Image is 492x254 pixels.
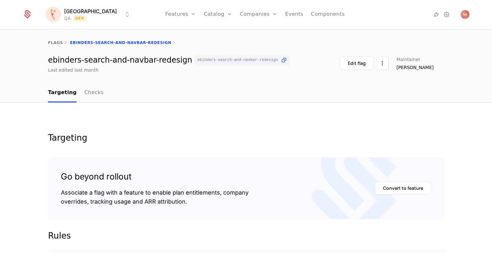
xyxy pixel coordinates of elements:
[64,15,71,22] div: QA
[47,7,131,22] button: Select environment
[48,83,444,102] nav: Main
[376,57,389,70] button: Select action
[443,11,450,18] a: Settings
[397,64,434,71] span: [PERSON_NAME]
[73,15,86,22] span: Dev
[48,83,103,102] ul: Choose Sub Page
[461,10,470,19] img: Radoslav Kolaric
[48,67,99,73] div: Last edited last month
[48,229,444,242] div: Rules
[340,57,374,70] button: Edit flag
[375,182,431,195] button: Convert to feature
[61,170,249,183] div: Go beyond rollout
[48,56,290,65] div: ebinders-search-and-navbar-redesign
[61,188,249,206] div: Associate a flag with a feature to enable plan entitlements, company overrides, tracking usage an...
[397,57,421,62] span: Maintainer
[64,7,117,15] span: [GEOGRAPHIC_DATA]
[84,83,103,102] a: Checks
[48,83,77,102] a: Targeting
[348,60,366,66] div: Edit flag
[48,40,63,45] a: flags
[48,134,444,142] div: Targeting
[461,10,470,19] button: Open user button
[45,7,61,22] img: Florence
[197,58,278,62] span: ebinders-search-and-navbar-redesign
[432,11,440,18] a: Integrations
